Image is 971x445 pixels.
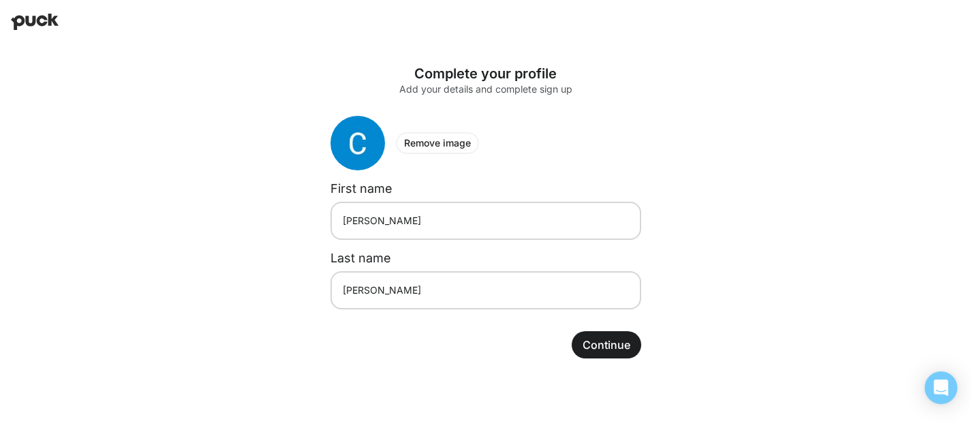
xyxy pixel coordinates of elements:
button: Continue [572,331,641,358]
div: Complete your profile [352,65,619,82]
div: Open Intercom Messenger [925,371,957,404]
img: 2lzS9LV3.300.jpg [330,116,385,170]
input: Last name [330,271,641,309]
button: Remove image [396,132,479,154]
div: Add your details and complete sign up [352,85,619,94]
img: Puck home [11,14,59,30]
input: First name [330,202,641,240]
label: Last name [330,251,391,265]
label: First name [330,181,392,196]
